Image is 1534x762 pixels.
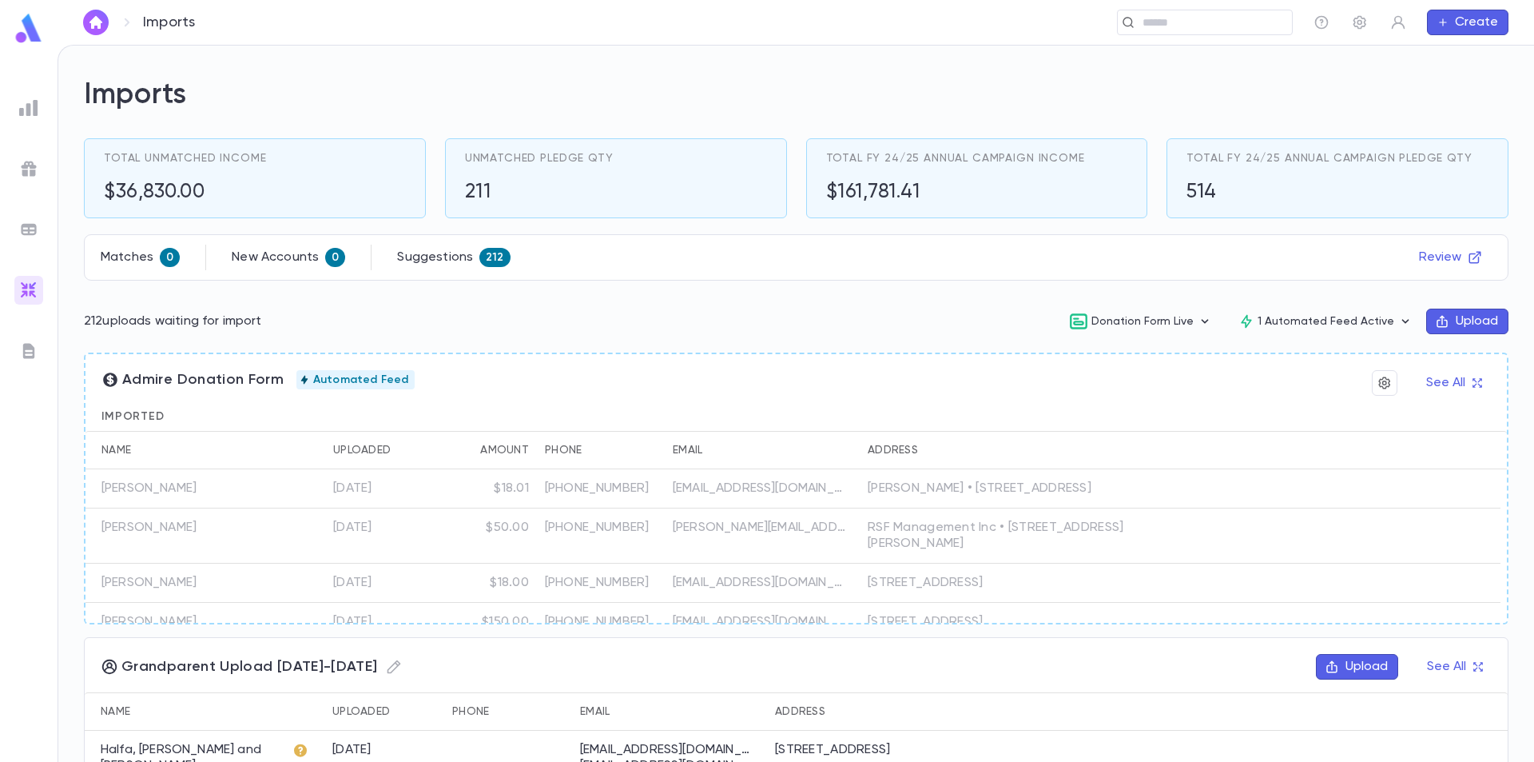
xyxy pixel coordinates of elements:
[101,431,131,469] div: Name
[868,481,1091,497] div: [PERSON_NAME] • [STREET_ADDRESS]
[465,181,491,205] h5: 211
[482,614,529,630] div: $150.00
[545,431,582,469] div: Phone
[445,431,537,469] div: Amount
[101,575,197,591] p: [PERSON_NAME]
[545,575,657,591] p: [PHONE_NUMBER]
[545,481,657,497] p: [PHONE_NUMBER]
[307,373,415,386] span: Automated Feed
[580,692,610,731] div: Email
[86,16,105,29] img: home_white.a664292cf8c1dea59945f0da9f25487c.svg
[324,692,444,731] div: Uploaded
[868,431,918,469] div: Address
[452,692,489,731] div: Phone
[84,313,262,329] p: 212 uploads waiting for import
[775,692,825,731] div: Address
[19,220,38,239] img: batches_grey.339ca447c9d9533ef1741baa751efc33.svg
[868,575,983,591] div: [STREET_ADDRESS]
[673,575,848,591] p: [EMAIL_ADDRESS][DOMAIN_NAME]
[868,520,1131,552] div: RSF Management Inc • [STREET_ADDRESS][PERSON_NAME]
[480,431,529,469] div: Amount
[333,520,372,536] div: 9/24/2025
[85,431,285,469] div: Name
[1226,306,1426,337] button: 1 Automated Feed Active
[665,431,860,469] div: Email
[860,431,1139,469] div: Address
[333,481,372,497] div: 9/25/2025
[19,159,38,178] img: campaigns_grey.99e729a5f7ee94e3726e6486bddda8f1.svg
[673,614,848,630] p: [EMAIL_ADDRESS][DOMAIN_NAME]
[397,249,473,265] p: Suggestions
[333,614,372,630] div: 9/22/2025
[19,341,38,361] img: letters_grey.7941b92b52307dd3b8a917253454ce1c.svg
[1186,152,1472,165] span: Total FY 24/25 Annual Campaign Pledge Qty
[143,14,195,31] p: Imports
[1056,306,1226,337] button: Donation Form Live
[84,78,1508,113] h2: Imports
[673,431,702,469] div: Email
[104,181,205,205] h5: $36,830.00
[101,614,197,630] p: [PERSON_NAME]
[545,614,657,630] p: [PHONE_NUMBER]
[826,152,1085,165] span: Total FY 24/25 Annual Campaign Income
[1186,181,1217,205] h5: 514
[19,281,38,300] img: imports_gradient.a72c8319815fb0872a7f9c3309a0627a.svg
[1427,10,1508,35] button: Create
[486,520,529,536] div: $50.00
[232,249,319,265] p: New Accounts
[332,692,390,731] div: Uploaded
[104,152,266,165] span: Total Unmatched Income
[494,481,529,497] div: $18.01
[545,520,657,536] p: [PHONE_NUMBER]
[332,742,372,758] div: 9/12/2025
[580,742,756,758] p: [EMAIL_ADDRESS][DOMAIN_NAME]
[826,181,920,205] h5: $161,781.41
[85,692,284,731] div: Name
[572,692,767,731] div: Email
[775,742,890,758] div: [STREET_ADDRESS]
[101,654,407,680] span: Grandparent Upload [DATE]-[DATE]
[101,520,197,536] p: [PERSON_NAME]
[101,481,197,497] p: [PERSON_NAME]
[1409,245,1492,270] button: Review
[101,411,165,422] span: Imported
[101,371,284,389] span: Admire Donation Form
[19,98,38,118] img: reports_grey.c525e4749d1bce6a11f5fe2a8de1b229.svg
[479,251,510,264] span: 212
[1316,654,1398,680] button: Upload
[160,251,180,264] span: 0
[13,13,45,44] img: logo
[465,152,614,165] span: Unmatched Pledge Qty
[1417,654,1492,680] button: See All
[490,575,529,591] div: $18.00
[333,575,372,591] div: 9/22/2025
[1417,370,1491,396] button: See All
[325,431,445,469] div: Uploaded
[537,431,665,469] div: Phone
[101,249,153,265] p: Matches
[101,692,130,731] div: Name
[325,251,345,264] span: 0
[868,614,983,630] div: [STREET_ADDRESS]
[673,520,848,536] p: [PERSON_NAME][EMAIL_ADDRESS][PERSON_NAME][DOMAIN_NAME]
[767,692,1047,731] div: Address
[444,692,572,731] div: Phone
[673,481,848,497] p: [EMAIL_ADDRESS][DOMAIN_NAME]
[1426,309,1508,334] button: Upload
[333,431,391,469] div: Uploaded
